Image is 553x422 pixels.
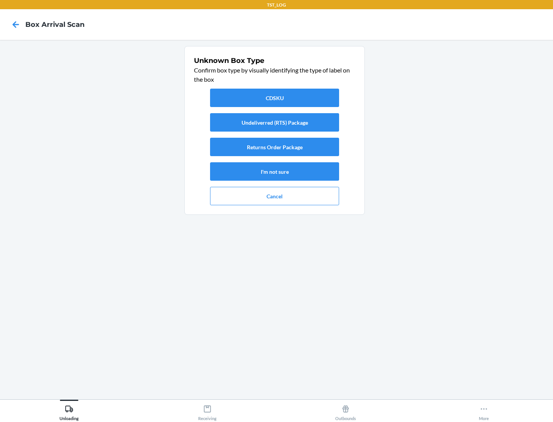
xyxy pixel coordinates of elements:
[194,66,355,84] p: Confirm box type by visually identifying the type of label on the box
[479,402,489,421] div: More
[210,89,339,107] button: CDSKU
[415,400,553,421] button: More
[25,20,84,30] h4: Box Arrival Scan
[198,402,217,421] div: Receiving
[210,113,339,132] button: Undeliverred (RTS) Package
[210,162,339,181] button: I'm not sure
[138,400,276,421] button: Receiving
[267,2,286,8] p: TST_LOG
[210,187,339,205] button: Cancel
[210,138,339,156] button: Returns Order Package
[194,56,355,66] h1: Unknown Box Type
[335,402,356,421] div: Outbounds
[60,402,79,421] div: Unloading
[276,400,415,421] button: Outbounds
